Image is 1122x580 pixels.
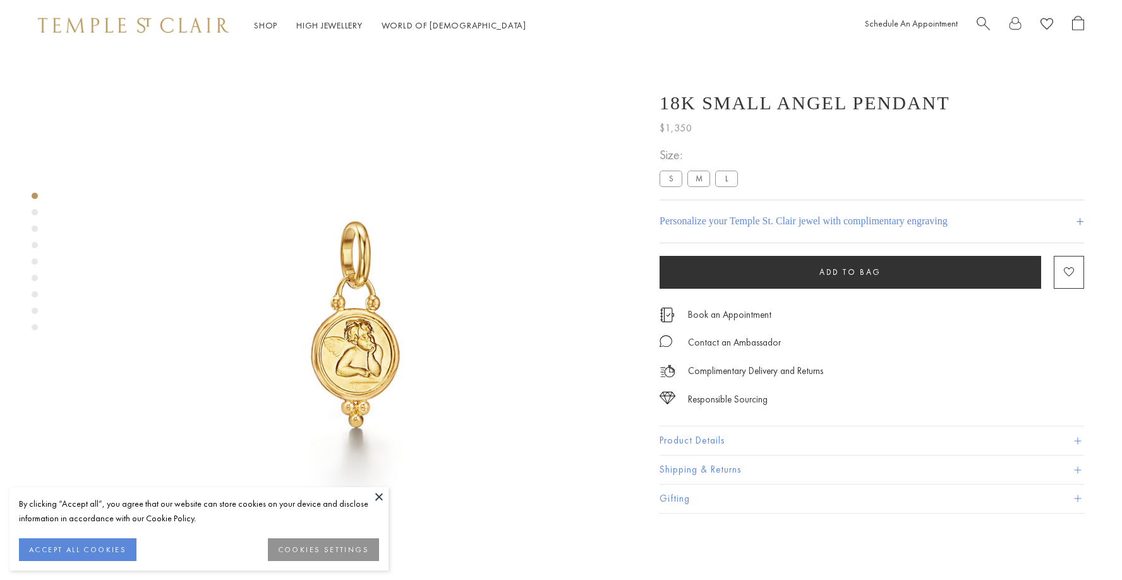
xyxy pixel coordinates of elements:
div: By clicking “Accept all”, you agree that our website can store cookies on your device and disclos... [19,497,379,526]
a: Schedule An Appointment [865,18,958,29]
label: L [715,171,738,186]
div: Product gallery navigation [32,190,38,341]
img: icon_delivery.svg [660,363,675,379]
div: Contact an Ambassador [688,335,781,351]
button: Product Details [660,426,1084,455]
a: View Wishlist [1041,16,1053,35]
h4: Personalize your Temple St. Clair jewel with complimentary engraving [660,214,948,229]
p: Complimentary Delivery and Returns [688,363,823,379]
button: ACCEPT ALL COOKIES [19,538,136,561]
label: M [687,171,710,186]
span: Size: [660,145,743,166]
label: S [660,171,682,186]
span: $1,350 [660,120,692,136]
button: COOKIES SETTINGS [268,538,379,561]
img: Temple St. Clair [38,18,229,33]
a: Open Shopping Bag [1072,16,1084,35]
a: ShopShop [254,20,277,31]
img: icon_sourcing.svg [660,392,675,404]
button: Gifting [660,485,1084,513]
span: Add to bag [819,267,881,277]
nav: Main navigation [254,18,526,33]
button: Shipping & Returns [660,456,1084,484]
h4: + [1076,210,1084,233]
h1: 18K Small Angel Pendant [660,92,950,114]
a: World of [DEMOGRAPHIC_DATA]World of [DEMOGRAPHIC_DATA] [382,20,526,31]
a: Search [977,16,990,35]
a: Book an Appointment [688,308,771,322]
img: icon_appointment.svg [660,308,675,322]
div: Responsible Sourcing [688,392,768,408]
img: MessageIcon-01_2.svg [660,335,672,347]
a: High JewelleryHigh Jewellery [296,20,363,31]
button: Add to bag [660,256,1041,289]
